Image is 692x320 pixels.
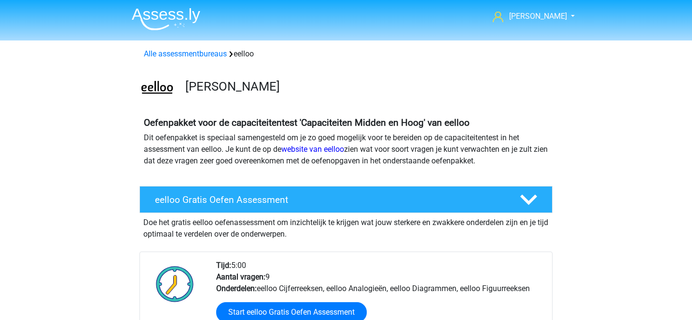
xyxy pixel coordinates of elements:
img: Assessly [132,8,200,30]
a: Alle assessmentbureaus [144,49,227,58]
a: website van eelloo [281,145,344,154]
div: Doe het gratis eelloo oefenassessment om inzichtelijk te krijgen wat jouw sterkere en zwakkere on... [139,213,553,240]
h3: [PERSON_NAME] [185,79,545,94]
img: Klok [151,260,199,308]
a: eelloo Gratis Oefen Assessment [136,186,556,213]
span: [PERSON_NAME] [509,12,567,21]
h4: eelloo Gratis Oefen Assessment [155,194,504,205]
b: Onderdelen: [216,284,257,293]
a: [PERSON_NAME] [489,11,568,22]
b: Tijd: [216,261,231,270]
div: eelloo [140,48,552,60]
b: Aantal vragen: [216,272,265,281]
b: Oefenpakket voor de capaciteitentest 'Capaciteiten Midden en Hoog' van eelloo [144,117,470,128]
img: eelloo.png [140,71,174,106]
p: Dit oefenpakket is speciaal samengesteld om je zo goed mogelijk voor te bereiden op de capaciteit... [144,132,548,167]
